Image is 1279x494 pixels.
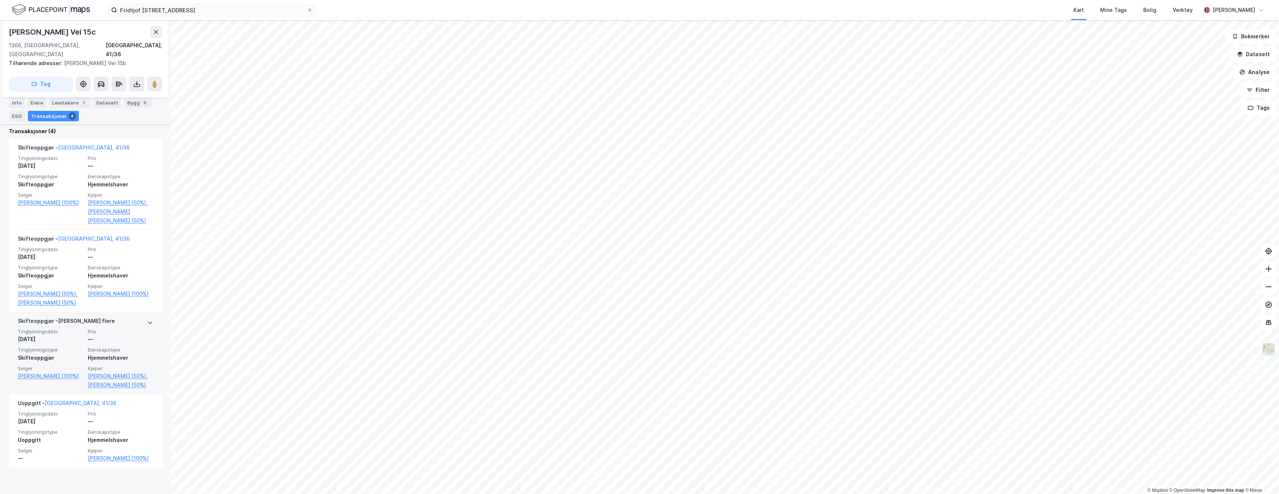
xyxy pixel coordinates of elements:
span: Tinglysningsdato [18,155,83,161]
span: Kjøper [88,192,153,198]
span: Eierskapstype [88,429,153,435]
div: [DATE] [18,417,83,426]
span: Selger [18,192,83,198]
span: Kjøper [88,448,153,454]
a: [PERSON_NAME] [PERSON_NAME] (50%) [88,207,153,225]
a: [GEOGRAPHIC_DATA], 41/36 [45,400,116,406]
a: [PERSON_NAME] (50%), [88,372,153,381]
span: Pris [88,155,153,161]
span: Selger [18,448,83,454]
img: logo.f888ab2527a4732fd821a326f86c7f29.svg [12,3,90,16]
button: Analyse [1233,65,1276,80]
a: [PERSON_NAME] (50%) [88,381,153,389]
button: Tag [9,77,73,92]
div: Skifteoppgjør [18,271,83,280]
span: Tinglysningstype [18,173,83,180]
div: Kontrollprogram for chat [1242,458,1279,494]
div: Hjemmelshaver [88,353,153,362]
span: Selger [18,283,83,289]
a: [PERSON_NAME] (50%), [88,198,153,207]
span: Tinglysningstype [18,264,83,271]
div: Skifteoppgjør [18,180,83,189]
div: [DATE] [18,335,83,344]
a: Improve this map [1207,488,1244,493]
div: 4 [68,112,76,120]
span: Pris [88,246,153,253]
a: Mapbox [1147,488,1168,493]
span: Eierskapstype [88,264,153,271]
span: Tinglysningsdato [18,246,83,253]
div: Kart [1073,6,1084,15]
a: [PERSON_NAME] (50%), [18,289,83,298]
a: OpenStreetMap [1169,488,1205,493]
a: [PERSON_NAME] (100%) [88,289,153,298]
div: Skifteoppgjør - [18,234,130,246]
span: Tinglysningstype [18,429,83,435]
input: Søk på adresse, matrikkel, gårdeiere, leietakere eller personer [117,4,307,16]
img: Z [1262,342,1276,356]
div: Uoppgitt - [18,399,116,411]
button: Filter [1240,83,1276,97]
span: Selger [18,365,83,372]
a: [PERSON_NAME] (100%) [18,198,83,207]
span: Kjøper [88,283,153,289]
div: Skifteoppgjør [18,353,83,362]
div: — [88,161,153,170]
div: Hjemmelshaver [88,180,153,189]
span: Kjøper [88,365,153,372]
button: Datasett [1231,47,1276,62]
iframe: Chat Widget [1242,458,1279,494]
div: [GEOGRAPHIC_DATA], 41/36 [106,41,162,59]
div: Skifteoppgjør - [PERSON_NAME] flere [18,317,115,328]
div: Transaksjoner [28,111,79,121]
span: Pris [88,411,153,417]
div: — [88,335,153,344]
span: Eierskapstype [88,173,153,180]
div: Info [9,97,25,108]
div: [PERSON_NAME] Vei 15c [9,26,97,38]
div: Verktøy [1173,6,1193,15]
div: 1 [80,99,87,106]
a: [PERSON_NAME] (100%) [18,372,83,381]
div: — [88,253,153,262]
div: Skifteoppgjør - [18,143,130,155]
div: 1366, [GEOGRAPHIC_DATA], [GEOGRAPHIC_DATA] [9,41,106,59]
span: Tinglysningstype [18,347,83,353]
div: [PERSON_NAME] [1213,6,1255,15]
span: Tilhørende adresser: [9,60,64,66]
div: [DATE] [18,253,83,262]
a: [GEOGRAPHIC_DATA], 41/36 [58,144,130,151]
div: [PERSON_NAME] Vei 15b [9,59,156,68]
a: [PERSON_NAME] (100%) [88,454,153,463]
div: Bygg [124,97,152,108]
span: Eierskapstype [88,347,153,353]
div: Transaksjoner (4) [9,127,162,136]
a: [GEOGRAPHIC_DATA], 41/36 [58,235,130,242]
div: Hjemmelshaver [88,436,153,445]
div: — [88,417,153,426]
div: Bolig [1143,6,1156,15]
button: Tags [1241,100,1276,115]
div: Leietakere [49,97,90,108]
span: Tinglysningsdato [18,411,83,417]
span: Tinglysningsdato [18,328,83,335]
a: [PERSON_NAME] (50%) [18,298,83,307]
div: Datasett [93,97,121,108]
div: Eiere [28,97,46,108]
button: Bokmerker [1226,29,1276,44]
div: Hjemmelshaver [88,271,153,280]
div: — [18,454,83,463]
div: Uoppgitt [18,436,83,445]
div: [DATE] [18,161,83,170]
div: 6 [141,99,149,106]
div: ESG [9,111,25,121]
div: Mine Tags [1100,6,1127,15]
span: Pris [88,328,153,335]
